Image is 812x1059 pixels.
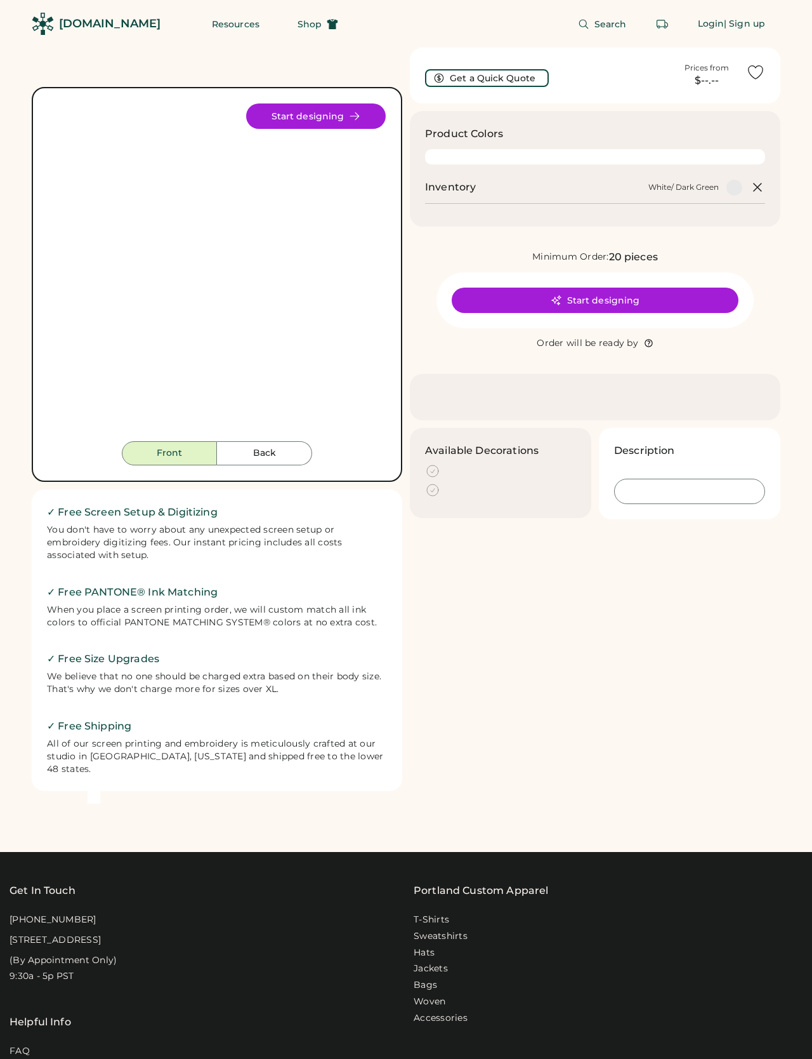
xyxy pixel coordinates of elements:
div: Get In Touch [10,883,75,898]
button: Front [122,441,217,465]
div: 9:30a - 5p PST [10,970,74,983]
div: Helpful Info [10,1015,71,1030]
div: (By Appointment Only) [10,954,117,967]
h2: ✓ Free PANTONE® Ink Matching [47,585,387,600]
div: When you place a screen printing order, we will custom match all ink colors to official PANTONE M... [47,604,387,629]
div: Order will be ready by [537,337,638,350]
div: [STREET_ADDRESS] [10,934,101,947]
a: Portland Custom Apparel [414,883,548,898]
span: Shop [298,20,322,29]
button: Start designing [452,288,738,313]
div: | Sign up [724,18,765,30]
a: Hats [414,947,435,959]
button: Search [563,11,642,37]
a: Accessories [414,1012,468,1025]
a: Bags [414,979,437,992]
h3: Available Decorations [425,443,539,458]
img: Rendered Logo - Screens [32,13,54,35]
div: Login [698,18,724,30]
button: Back [217,441,312,465]
a: FAQ [10,1045,30,1058]
h3: Product Colors [425,126,503,142]
div: All of our screen printing and embroidery is meticulously crafted at our studio in [GEOGRAPHIC_DA... [47,738,387,776]
h2: ✓ Free Shipping [47,719,387,734]
div: [DOMAIN_NAME] [59,16,160,32]
h2: ✓ Free Screen Setup & Digitizing [47,505,387,520]
button: Resources [197,11,275,37]
h2: Inventory [425,180,476,195]
div: We believe that no one should be charged extra based on their body size. That's why we don't char... [47,670,387,696]
div: White/ Dark Green [648,182,719,192]
a: Sweatshirts [414,930,468,943]
div: Minimum Order: [532,251,609,263]
h2: ✓ Free Size Upgrades [47,651,387,667]
div: Prices from [684,63,729,73]
div: You don't have to worry about any unexpected screen setup or embroidery digitizing fees. Our inst... [47,524,387,562]
button: Retrieve an order [650,11,675,37]
span: Search [594,20,627,29]
div: [PHONE_NUMBER] [10,914,96,926]
a: Woven [414,996,445,1008]
div: 20 pieces [609,250,658,265]
h3: Description [614,443,675,458]
a: Jackets [414,962,448,975]
div: $--.-- [675,73,738,88]
button: Get a Quick Quote [425,69,549,87]
button: Shop [282,11,353,37]
a: T-Shirts [414,914,449,926]
button: Start designing [246,103,386,129]
img: yH5BAEAAAAALAAAAAABAAEAAAIBRAA7 [48,103,386,441]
